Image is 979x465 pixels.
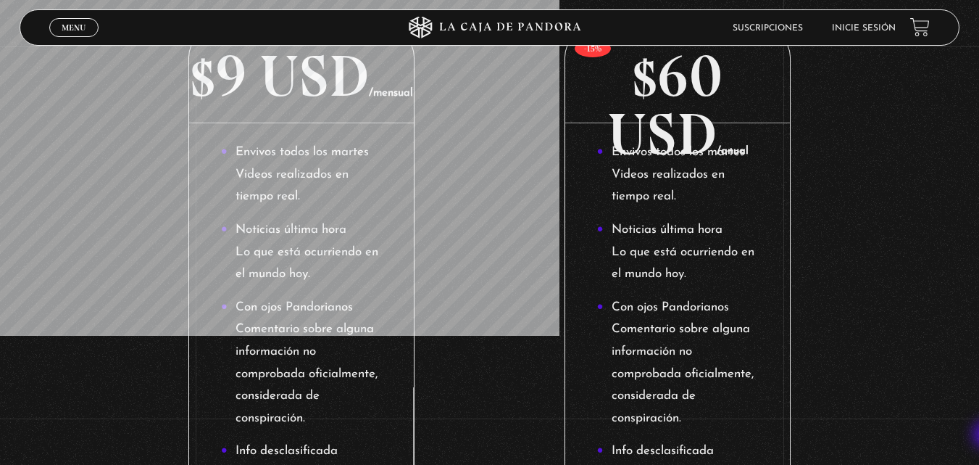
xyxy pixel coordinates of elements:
a: View your shopping cart [910,17,930,37]
li: Con ojos Pandorianos Comentario sobre alguna información no comprobada oficialmente, considerada ... [221,297,383,430]
li: Noticias última hora Lo que está ocurriendo en el mundo hoy. [597,219,759,286]
span: /mensual [369,88,413,99]
p: $9 USD [189,29,413,123]
li: Envivos todos los martes Videos realizados en tiempo real. [597,141,759,208]
li: Con ojos Pandorianos Comentario sobre alguna información no comprobada oficialmente, considerada ... [597,297,759,430]
p: $60 USD [565,29,789,123]
a: Inicie sesión [832,24,896,33]
li: Envivos todos los martes Videos realizados en tiempo real. [221,141,383,208]
a: Suscripciones [733,24,803,33]
span: Cerrar [57,36,91,46]
span: Menu [62,23,86,32]
li: Noticias última hora Lo que está ocurriendo en el mundo hoy. [221,219,383,286]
